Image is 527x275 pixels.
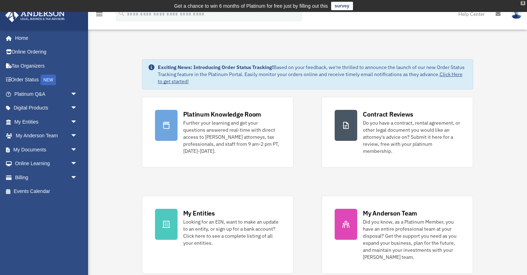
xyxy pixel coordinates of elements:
a: Home [5,31,85,45]
a: Order StatusNEW [5,73,88,87]
a: My Entities Looking for an EIN, want to make an update to an entity, or sign up for a bank accoun... [142,196,293,274]
a: Billingarrow_drop_down [5,170,88,185]
span: arrow_drop_down [70,129,85,143]
span: arrow_drop_down [70,115,85,129]
a: Platinum Q&Aarrow_drop_down [5,87,88,101]
div: Get a chance to win 6 months of Platinum for free just by filling out this [174,2,328,10]
strong: Exciting News: Introducing Order Status Tracking! [158,64,273,70]
div: Platinum Knowledge Room [183,110,261,119]
a: My Anderson Teamarrow_drop_down [5,129,88,143]
div: My Entities [183,209,215,218]
div: My Anderson Team [363,209,417,218]
a: Tax Organizers [5,59,88,73]
div: NEW [41,75,56,85]
a: My Documentsarrow_drop_down [5,143,88,157]
a: Contract Reviews Do you have a contract, rental agreement, or other legal document you would like... [322,97,473,168]
a: Platinum Knowledge Room Further your learning and get your questions answered real-time with dire... [142,97,293,168]
i: menu [95,10,104,18]
a: Click Here to get started! [158,71,463,85]
span: arrow_drop_down [70,157,85,171]
div: Contract Reviews [363,110,413,119]
a: Online Learningarrow_drop_down [5,157,88,171]
span: arrow_drop_down [70,101,85,115]
span: arrow_drop_down [70,143,85,157]
a: My Entitiesarrow_drop_down [5,115,88,129]
div: close [521,1,525,5]
a: My Anderson Team Did you know, as a Platinum Member, you have an entire professional team at your... [322,196,473,274]
a: Online Ordering [5,45,88,59]
div: Did you know, as a Platinum Member, you have an entire professional team at your disposal? Get th... [363,218,460,261]
a: menu [95,12,104,18]
div: Based on your feedback, we're thrilled to announce the launch of our new Order Status Tracking fe... [158,64,467,85]
img: User Pic [511,9,522,19]
div: Looking for an EIN, want to make an update to an entity, or sign up for a bank account? Click her... [183,218,280,246]
a: Digital Productsarrow_drop_down [5,101,88,115]
a: Events Calendar [5,185,88,199]
a: survey [331,2,353,10]
span: arrow_drop_down [70,170,85,185]
div: Do you have a contract, rental agreement, or other legal document you would like an attorney's ad... [363,119,460,155]
span: arrow_drop_down [70,87,85,101]
div: Further your learning and get your questions answered real-time with direct access to [PERSON_NAM... [183,119,280,155]
img: Anderson Advisors Platinum Portal [3,8,67,22]
i: search [118,10,125,17]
